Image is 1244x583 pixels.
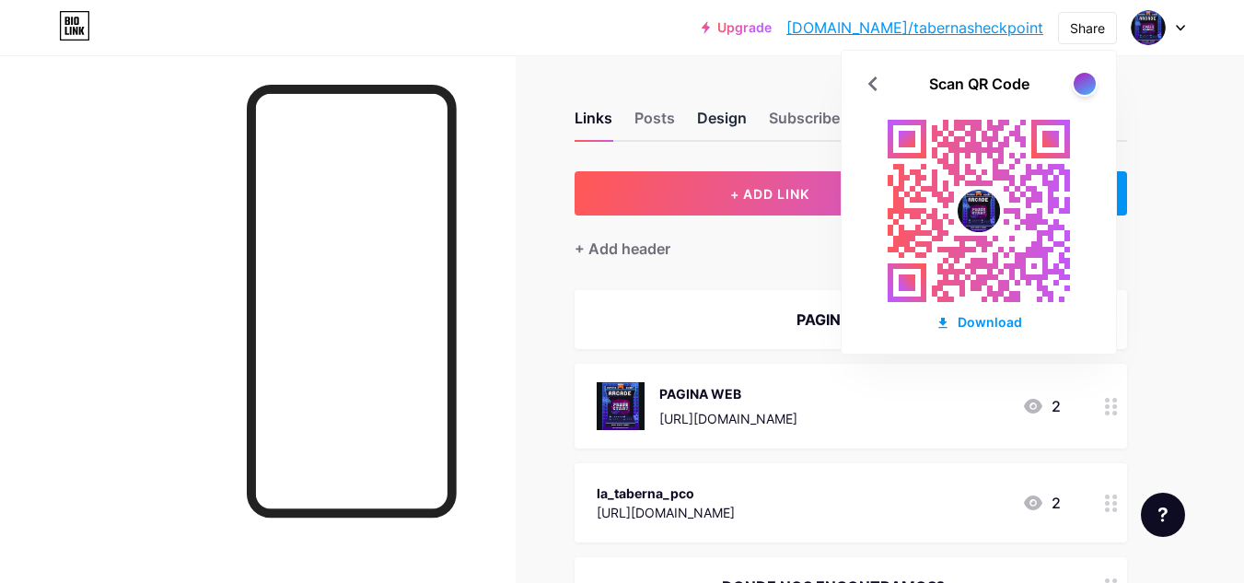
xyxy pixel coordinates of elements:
div: 2 [1022,395,1061,417]
div: Share [1070,18,1105,38]
img: Taberna Sheck Point [1131,10,1166,45]
a: [DOMAIN_NAME]/tabernasheckpoint [786,17,1043,39]
div: Design [697,107,747,140]
div: Posts [634,107,675,140]
div: la_taberna_pco [597,484,735,503]
span: + ADD LINK [730,186,809,202]
div: Links [575,107,612,140]
div: PAGINA WEB [659,384,797,403]
div: [URL][DOMAIN_NAME] [659,409,797,428]
div: PAGINAS [597,309,1061,331]
div: Scan QR Code [929,73,1029,95]
a: Upgrade [702,20,772,35]
button: + ADD LINK [575,171,966,216]
div: 2 [1022,492,1061,514]
div: Subscribers [769,107,879,140]
div: [URL][DOMAIN_NAME] [597,503,735,522]
div: + Add header [575,238,670,260]
div: Download [936,312,1022,332]
img: PAGINA WEB [597,382,645,430]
